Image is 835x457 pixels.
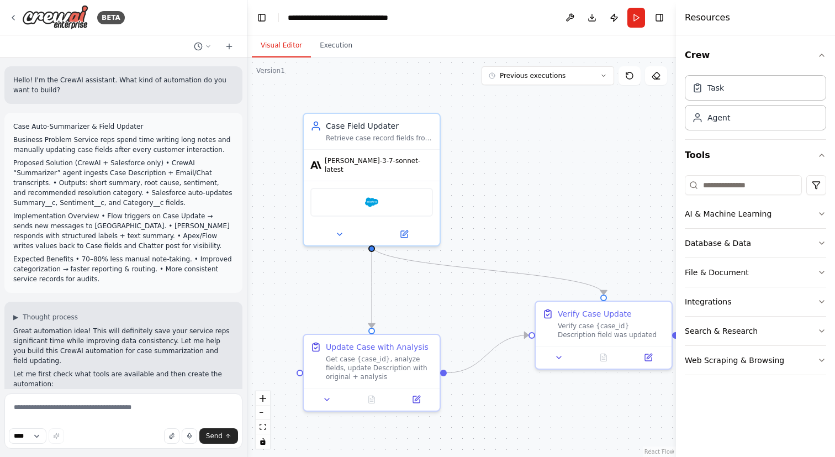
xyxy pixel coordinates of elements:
[288,12,388,23] nav: breadcrumb
[182,428,197,444] button: Click to speak your automation idea
[366,245,377,328] g: Edge from 3711f9ad-ffce-4584-83c9-070d0773aa7d to 919a3ffd-ca72-4f6a-8f31-d5a83dd98d0f
[256,406,270,420] button: zoom out
[23,313,78,322] span: Thought process
[13,135,234,155] p: Business Problem Service reps spend time writing long notes and manually updating case fields aft...
[254,10,269,25] button: Hide left sidebar
[652,10,667,25] button: Hide right sidebar
[397,393,435,406] button: Open in side panel
[256,391,270,449] div: React Flow controls
[303,334,441,412] div: Update Case with AnalysisGet case {case_id}, analyze fields, update Description with original + a...
[558,322,665,339] div: Verify case {case_id} Description field was updated
[707,82,724,93] div: Task
[500,71,566,80] span: Previous executions
[482,66,614,85] button: Previous executions
[199,428,238,444] button: Send
[326,134,433,143] div: Retrieve case record fields from Salesforce, generate a brief analysis based on the case data, an...
[303,113,441,246] div: Case Field UpdaterRetrieve case record fields from Salesforce, generate a brief analysis based on...
[13,313,18,322] span: ▶
[325,156,433,174] span: [PERSON_NAME]-3-7-sonnet-latest
[97,11,125,24] div: BETA
[685,258,826,287] button: File & Document
[707,112,730,123] div: Agent
[164,428,179,444] button: Upload files
[685,199,826,228] button: AI & Machine Learning
[685,238,751,249] div: Database & Data
[256,391,270,406] button: zoom in
[685,208,771,219] div: AI & Machine Learning
[373,228,435,241] button: Open in side panel
[447,330,529,379] g: Edge from 919a3ffd-ca72-4f6a-8f31-d5a83dd98d0f to a048654d-6bd1-4e85-b767-18852795a726
[13,211,234,251] p: Implementation Overview • Flow triggers on Case Update → sends new messages to [GEOGRAPHIC_DATA]....
[13,326,234,366] p: Great automation idea! This will definitely save your service reps significant time while improvi...
[685,317,826,345] button: Search & Research
[326,342,429,353] div: Update Case with Analysis
[685,346,826,375] button: Web Scraping & Browsing
[685,140,826,171] button: Tools
[311,34,361,57] button: Execution
[220,40,238,53] button: Start a new chat
[685,267,749,278] div: File & Document
[256,420,270,434] button: fit view
[685,296,731,307] div: Integrations
[13,75,234,95] p: Hello! I'm the CrewAI assistant. What kind of automation do you want to build?
[206,432,223,440] span: Send
[685,71,826,139] div: Crew
[685,355,784,366] div: Web Scraping & Browsing
[685,171,826,384] div: Tools
[685,40,826,71] button: Crew
[348,393,395,406] button: No output available
[685,325,758,337] div: Search & Research
[365,196,378,209] img: Salesforce
[580,351,627,364] button: No output available
[326,355,433,381] div: Get case {case_id}, analyze fields, update Description with original + analysis
[685,229,826,258] button: Database & Data
[366,245,609,295] g: Edge from 3711f9ad-ffce-4584-83c9-070d0773aa7d to a048654d-6bd1-4e85-b767-18852795a726
[13,369,234,389] p: Let me first check what tools are available and then create the automation:
[644,449,674,455] a: React Flow attribution
[326,120,433,132] div: Case Field Updater
[685,11,730,24] h4: Resources
[256,66,285,75] div: Version 1
[189,40,216,53] button: Switch to previous chat
[558,308,632,319] div: Verify Case Update
[13,254,234,284] p: Expected Benefits • 70–80% less manual note-taking. • Improved categorization → faster reporting ...
[252,34,311,57] button: Visual Editor
[49,428,64,444] button: Improve this prompt
[13,313,78,322] button: ▶Thought process
[256,434,270,449] button: toggle interactivity
[629,351,667,364] button: Open in side panel
[22,5,88,30] img: Logo
[535,301,673,370] div: Verify Case UpdateVerify case {case_id} Description field was updated
[13,158,234,208] p: Proposed Solution (CrewAI + Salesforce only) • CrewAI “Summarizer” agent ingests Case Description...
[685,287,826,316] button: Integrations
[13,122,234,132] p: Case Auto-Summarizer & Field Updater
